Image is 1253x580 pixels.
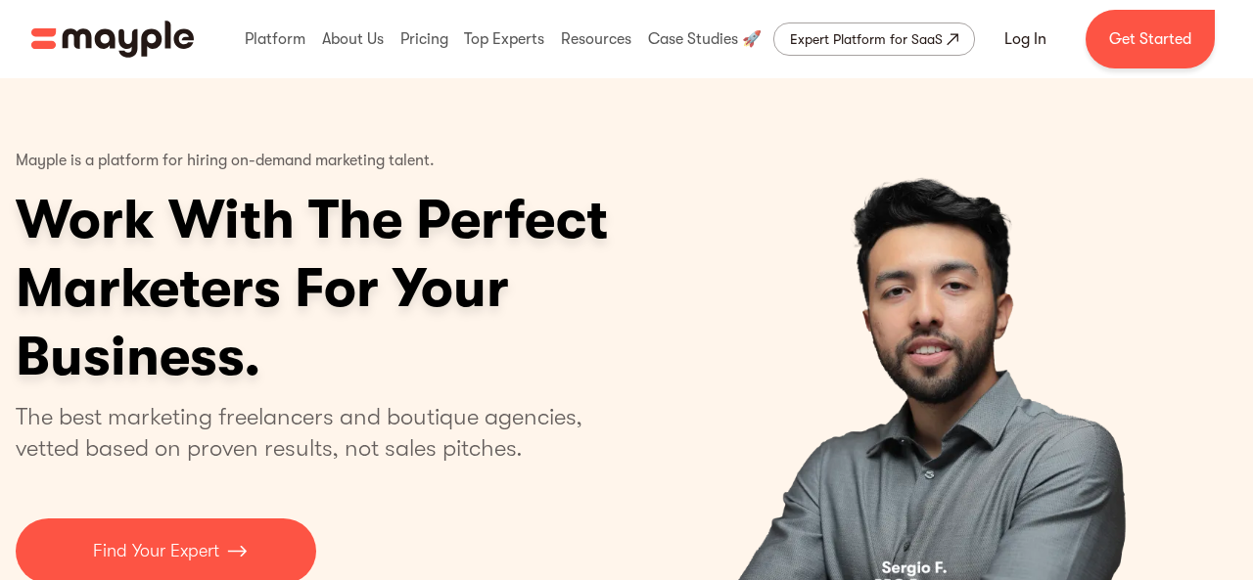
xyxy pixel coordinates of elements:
[16,186,760,391] h1: Work With The Perfect Marketers For Your Business.
[790,27,943,51] div: Expert Platform for SaaS
[16,401,606,464] p: The best marketing freelancers and boutique agencies, vetted based on proven results, not sales p...
[773,22,975,56] a: Expert Platform for SaaS
[981,16,1070,63] a: Log In
[1086,10,1215,68] a: Get Started
[31,21,194,58] img: Mayple logo
[93,538,219,564] p: Find Your Expert
[16,137,435,186] p: Mayple is a platform for hiring on-demand marketing talent.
